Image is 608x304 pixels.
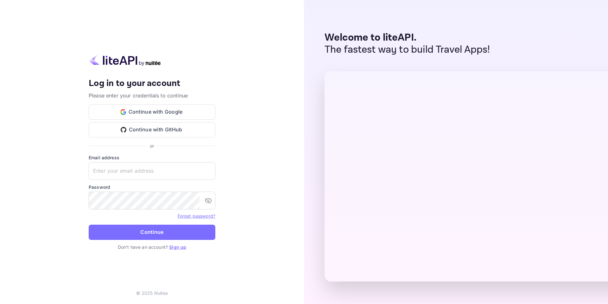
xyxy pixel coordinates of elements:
button: Continue with GitHub [89,122,215,137]
button: Continue [89,225,215,240]
p: © 2025 Nuitee [136,290,168,296]
img: liteapi [89,54,161,66]
input: Enter your email address [89,162,215,180]
h4: Log in to your account [89,78,215,89]
p: The fastest way to build Travel Apps! [325,44,490,56]
a: Sign up [169,244,186,250]
a: Forget password? [178,213,215,219]
p: Welcome to liteAPI. [325,32,490,44]
label: Email address [89,154,215,161]
p: Please enter your credentials to continue [89,92,215,99]
a: Forget password? [178,213,215,219]
button: toggle password visibility [202,194,215,207]
p: Don't have an account? [89,244,215,250]
button: Continue with Google [89,104,215,120]
label: Password [89,184,215,190]
p: or [150,142,154,149]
